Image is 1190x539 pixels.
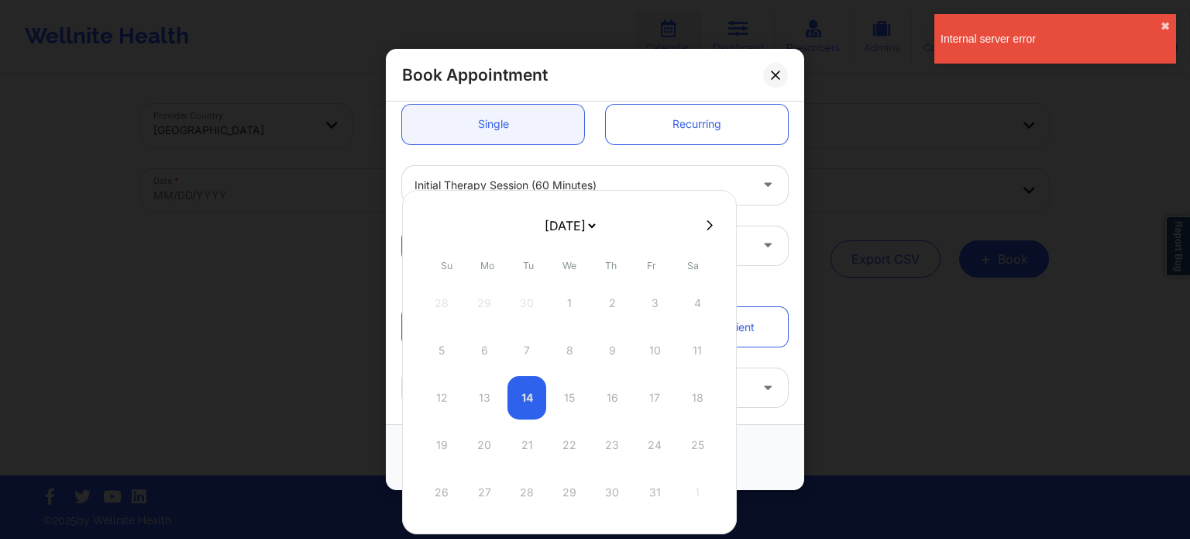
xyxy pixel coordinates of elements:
abbr: Tuesday [523,260,534,271]
h2: Book Appointment [402,64,548,85]
a: Recurring [606,105,788,144]
abbr: Saturday [687,260,699,271]
div: Patient information: [391,282,799,297]
abbr: Friday [647,260,656,271]
a: Single [402,105,584,144]
button: close [1161,20,1170,33]
abbr: Sunday [441,260,452,271]
abbr: Thursday [605,260,617,271]
div: Initial Therapy Session (60 minutes) [414,166,749,205]
abbr: Monday [480,260,494,271]
div: Internal server error [941,31,1161,47]
abbr: Wednesday [562,260,576,271]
